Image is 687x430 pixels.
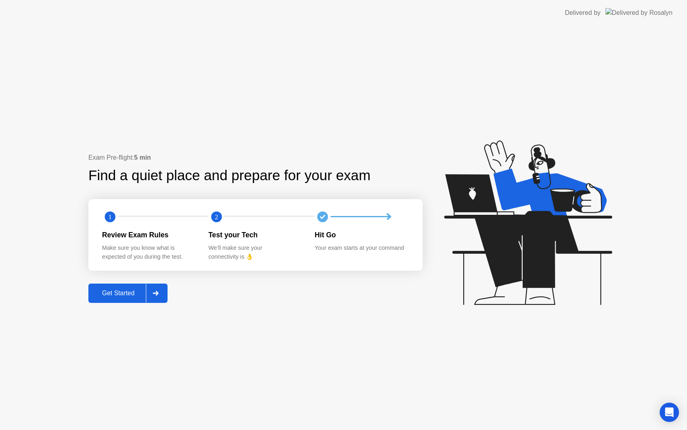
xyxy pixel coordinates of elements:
div: Get Started [91,290,146,297]
div: Delivered by [565,8,601,18]
b: 5 min [134,154,151,161]
text: 2 [215,213,218,220]
div: Your exam starts at your command [315,244,408,253]
div: Review Exam Rules [102,230,196,240]
div: Exam Pre-flight: [88,153,423,163]
div: Test your Tech [209,230,302,240]
div: We’ll make sure your connectivity is 👌 [209,244,302,261]
div: Find a quiet place and prepare for your exam [88,165,372,186]
img: Delivered by Rosalyn [605,8,673,17]
div: Hit Go [315,230,408,240]
div: Open Intercom Messenger [660,403,679,422]
div: Make sure you know what is expected of you during the test. [102,244,196,261]
button: Get Started [88,284,168,303]
text: 1 [108,213,112,220]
